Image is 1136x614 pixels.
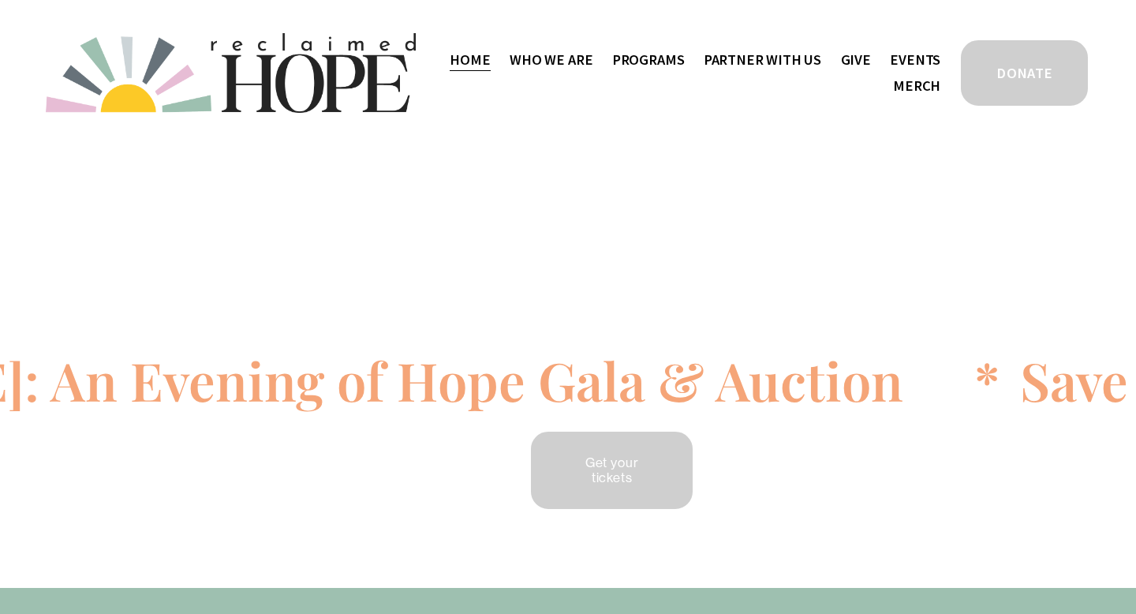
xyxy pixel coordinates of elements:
[704,47,821,73] a: folder dropdown
[890,47,940,73] a: Events
[612,48,685,72] span: Programs
[510,48,592,72] span: Who We Are
[893,73,940,99] a: Merch
[958,38,1090,108] a: DONATE
[841,47,871,73] a: Give
[529,429,696,511] a: Get your tickets
[46,33,416,113] img: Reclaimed Hope Initiative
[510,47,592,73] a: folder dropdown
[612,47,685,73] a: folder dropdown
[704,48,821,72] span: Partner With Us
[450,47,490,73] a: Home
